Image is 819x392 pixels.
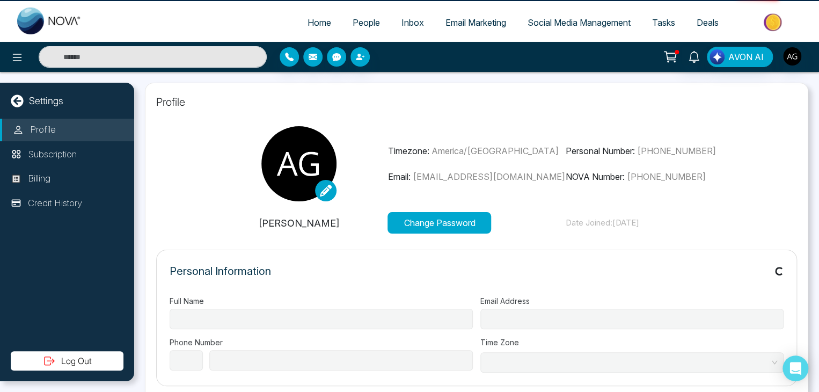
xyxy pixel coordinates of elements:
[391,12,435,33] a: Inbox
[783,47,801,66] img: User Avatar
[156,94,797,110] p: Profile
[783,355,808,381] div: Open Intercom Messenger
[308,17,331,28] span: Home
[528,17,631,28] span: Social Media Management
[387,144,565,157] p: Timezone:
[431,146,558,156] span: America/[GEOGRAPHIC_DATA]
[480,337,784,348] label: Time Zone
[387,212,491,234] button: Change Password
[353,17,380,28] span: People
[697,17,719,28] span: Deals
[566,170,743,183] p: NOVA Number:
[686,12,729,33] a: Deals
[735,10,813,34] img: Market-place.gif
[210,216,387,230] p: [PERSON_NAME]
[401,17,424,28] span: Inbox
[566,144,743,157] p: Personal Number:
[342,12,391,33] a: People
[566,217,743,229] p: Date Joined: [DATE]
[445,17,506,28] span: Email Marketing
[710,49,725,64] img: Lead Flow
[652,17,675,28] span: Tasks
[517,12,641,33] a: Social Media Management
[28,197,82,210] p: Credit History
[387,170,565,183] p: Email:
[627,171,706,182] span: [PHONE_NUMBER]
[728,50,764,63] span: AVON AI
[170,337,473,348] label: Phone Number
[17,8,82,34] img: Nova CRM Logo
[641,12,686,33] a: Tasks
[435,12,517,33] a: Email Marketing
[29,93,63,108] p: Settings
[412,171,565,182] span: [EMAIL_ADDRESS][DOMAIN_NAME]
[170,295,473,307] label: Full Name
[30,123,56,137] p: Profile
[11,351,123,371] button: Log Out
[297,12,342,33] a: Home
[28,148,77,162] p: Subscription
[637,146,716,156] span: [PHONE_NUMBER]
[28,172,50,186] p: Billing
[170,263,271,279] p: Personal Information
[480,295,784,307] label: Email Address
[707,47,773,67] button: AVON AI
